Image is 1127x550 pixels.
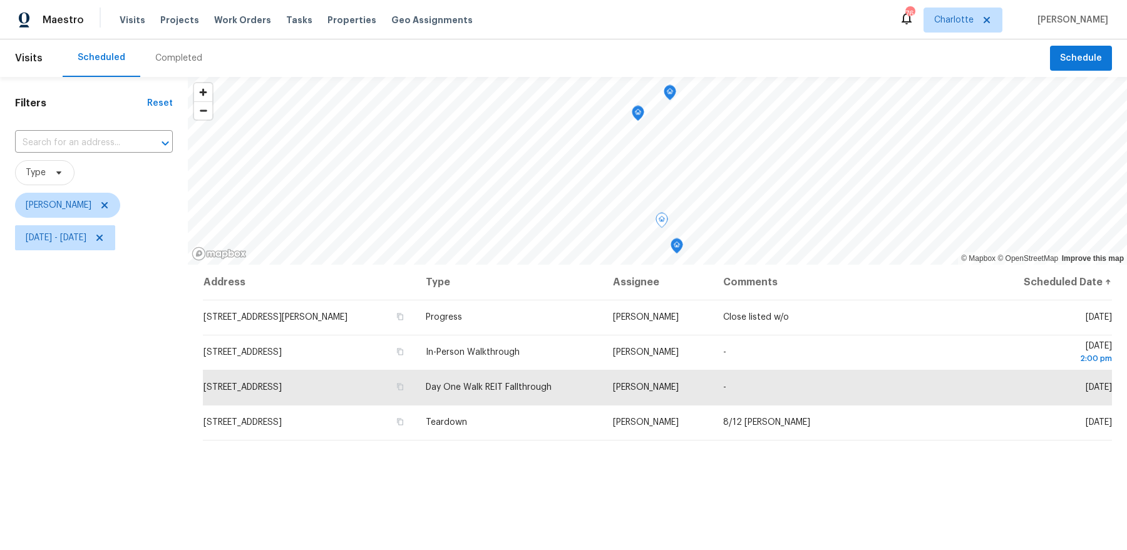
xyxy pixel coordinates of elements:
span: Charlotte [934,14,974,26]
th: Assignee [603,265,713,300]
span: [DATE] - [DATE] [26,232,86,244]
span: [PERSON_NAME] [1032,14,1108,26]
span: Tasks [286,16,312,24]
button: Zoom out [194,101,212,120]
span: [DATE] [996,342,1112,365]
span: 8/12 [PERSON_NAME] [723,418,810,427]
input: Search for an address... [15,133,138,153]
span: - [723,383,726,392]
span: [STREET_ADDRESS] [203,383,282,392]
span: Type [26,166,46,179]
th: Type [416,265,603,300]
span: [DATE] [1085,313,1111,322]
h1: Filters [15,97,147,109]
a: OpenStreetMap [997,254,1058,263]
span: [PERSON_NAME] [613,313,679,322]
div: 76 [905,8,914,20]
span: Visits [15,44,43,72]
div: 2:00 pm [996,352,1112,365]
a: Mapbox homepage [192,247,247,261]
div: Map marker [671,238,683,258]
button: Schedule [1050,46,1112,71]
span: Schedule [1060,51,1102,66]
button: Open [157,135,174,152]
span: Maestro [43,14,84,26]
span: Visits [120,14,145,26]
span: [PERSON_NAME] [26,199,91,211]
span: - [723,348,726,357]
span: Day One Walk REIT Fallthrough [426,383,552,392]
span: Teardown [426,418,467,427]
span: Zoom out [194,102,212,120]
span: Properties [327,14,376,26]
canvas: Map [188,77,1127,265]
span: [DATE] [1085,418,1111,427]
span: [STREET_ADDRESS] [203,348,282,357]
span: [PERSON_NAME] [613,418,679,427]
a: Mapbox [961,254,996,263]
div: Map marker [664,85,676,104]
span: [PERSON_NAME] [613,348,679,357]
span: Progress [426,313,462,322]
button: Copy Address [394,346,406,357]
span: Projects [160,14,199,26]
th: Comments [713,265,986,300]
button: Copy Address [394,311,406,322]
th: Address [203,265,416,300]
span: [STREET_ADDRESS][PERSON_NAME] [203,313,347,322]
span: Work Orders [214,14,271,26]
button: Copy Address [394,416,406,427]
div: Map marker [632,106,644,125]
div: Scheduled [78,51,125,64]
div: Map marker [656,213,668,232]
span: [DATE] [1085,383,1111,392]
span: Close listed w/o [723,313,789,322]
span: [STREET_ADDRESS] [203,418,282,427]
th: Scheduled Date ↑ [986,265,1113,300]
span: In-Person Walkthrough [426,348,520,357]
div: Completed [155,52,202,64]
a: Improve this map [1062,254,1124,263]
button: Zoom in [194,83,212,101]
div: Reset [147,97,173,109]
span: Geo Assignments [391,14,473,26]
span: [PERSON_NAME] [613,383,679,392]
